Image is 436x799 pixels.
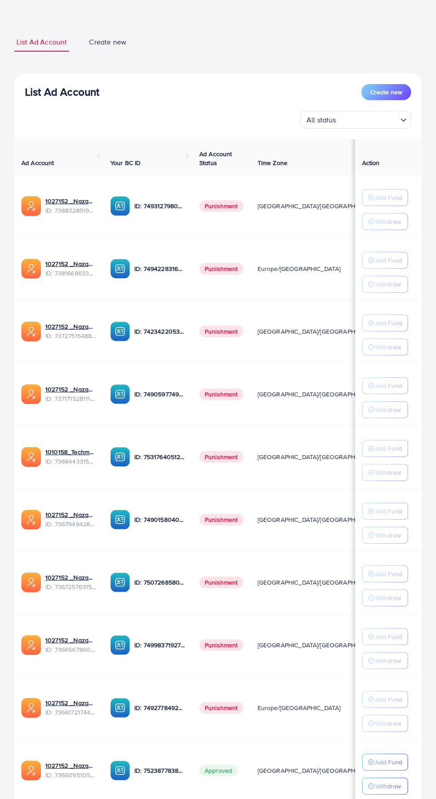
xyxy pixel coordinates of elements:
[45,645,96,654] span: ID: 7366567860828749825
[45,698,96,717] div: <span class='underline'>1027152 _Nazaagency_018</span></br>7366172174454882305
[199,326,243,337] span: Punishment
[45,636,96,654] div: <span class='underline'>1027152 _Nazaagency_0051</span></br>7366567860828749825
[258,515,381,524] span: [GEOGRAPHIC_DATA]/[GEOGRAPHIC_DATA]
[110,761,130,780] img: ic-ba-acc.ded83a64.svg
[258,158,287,167] span: Time Zone
[110,447,130,467] img: ic-ba-acc.ded83a64.svg
[21,196,41,216] img: ic-ads-acc.e4c84228.svg
[362,628,408,645] button: Add Fund
[45,448,96,456] a: 1010158_Techmanistan pk acc_1715599413927
[45,520,96,529] span: ID: 7367949428067450896
[134,452,185,462] p: ID: 7531764051207716871
[199,577,243,588] span: Punishment
[199,388,243,400] span: Punishment
[134,389,185,399] p: ID: 7490597749134508040
[45,771,96,779] span: ID: 7366095105679261697
[362,158,380,167] span: Action
[45,385,96,403] div: <span class='underline'>1027152 _Nazaagency_04</span></br>7371715281112170513
[134,702,185,713] p: ID: 7492778492849930241
[362,778,408,795] button: Withdraw
[362,189,408,206] button: Add Fund
[362,652,408,669] button: Withdraw
[45,573,96,591] div: <span class='underline'>1027152 _Nazaagency_016</span></br>7367257631523782657
[134,577,185,588] p: ID: 7507268580682137618
[110,635,130,655] img: ic-ba-acc.ded83a64.svg
[45,573,96,582] a: 1027152 _Nazaagency_016
[258,641,381,650] span: [GEOGRAPHIC_DATA]/[GEOGRAPHIC_DATA]
[16,37,67,47] span: List Ad Account
[45,708,96,717] span: ID: 7366172174454882305
[258,703,341,712] span: Europe/[GEOGRAPHIC_DATA]
[110,158,141,167] span: Your BC ID
[375,404,401,415] p: Withdraw
[375,380,402,391] p: Add Fund
[45,322,96,340] div: <span class='underline'>1027152 _Nazaagency_007</span></br>7372751548805726224
[258,264,341,273] span: Europe/[GEOGRAPHIC_DATA]
[375,467,401,478] p: Withdraw
[199,451,243,463] span: Punishment
[370,88,402,97] span: Create new
[45,259,96,268] a: 1027152 _Nazaagency_023
[21,322,41,341] img: ic-ads-acc.e4c84228.svg
[45,448,96,466] div: <span class='underline'>1010158_Techmanistan pk acc_1715599413927</span></br>7368443315504726017
[21,761,41,780] img: ic-ads-acc.e4c84228.svg
[375,718,401,729] p: Withdraw
[45,761,96,779] div: <span class='underline'>1027152 _Nazaagency_006</span></br>7366095105679261697
[134,640,185,650] p: ID: 7499837192777400321
[375,192,402,203] p: Add Fund
[362,527,408,544] button: Withdraw
[362,440,408,457] button: Add Fund
[25,85,99,98] h3: List Ad Account
[375,318,402,328] p: Add Fund
[375,781,401,791] p: Withdraw
[199,149,232,167] span: Ad Account Status
[45,510,96,529] div: <span class='underline'>1027152 _Nazaagency_003</span></br>7367949428067450896
[45,206,96,215] span: ID: 7388328519014645761
[21,259,41,278] img: ic-ads-acc.e4c84228.svg
[339,112,397,126] input: Search for option
[199,639,243,651] span: Punishment
[375,631,402,642] p: Add Fund
[21,698,41,718] img: ic-ads-acc.e4c84228.svg
[300,111,411,129] div: Search for option
[199,765,238,776] span: Approved
[45,269,96,278] span: ID: 7381668633665093648
[362,252,408,269] button: Add Fund
[375,655,401,666] p: Withdraw
[362,464,408,481] button: Withdraw
[21,384,41,404] img: ic-ads-acc.e4c84228.svg
[89,37,126,47] span: Create new
[199,200,243,212] span: Punishment
[134,326,185,337] p: ID: 7423422053648285697
[375,443,402,454] p: Add Fund
[362,339,408,355] button: Withdraw
[362,589,408,606] button: Withdraw
[362,315,408,331] button: Add Fund
[45,385,96,394] a: 1027152 _Nazaagency_04
[110,510,130,529] img: ic-ba-acc.ded83a64.svg
[45,698,96,707] a: 1027152 _Nazaagency_018
[258,452,381,461] span: [GEOGRAPHIC_DATA]/[GEOGRAPHIC_DATA]
[21,635,41,655] img: ic-ads-acc.e4c84228.svg
[305,113,338,126] span: All status
[258,766,381,775] span: [GEOGRAPHIC_DATA]/[GEOGRAPHIC_DATA]
[134,514,185,525] p: ID: 7490158040596217873
[375,506,402,517] p: Add Fund
[375,530,401,541] p: Withdraw
[21,573,41,592] img: ic-ads-acc.e4c84228.svg
[362,401,408,418] button: Withdraw
[110,698,130,718] img: ic-ba-acc.ded83a64.svg
[199,702,243,714] span: Punishment
[110,573,130,592] img: ic-ba-acc.ded83a64.svg
[21,447,41,467] img: ic-ads-acc.e4c84228.svg
[362,503,408,520] button: Add Fund
[45,197,96,206] a: 1027152 _Nazaagency_019
[362,377,408,394] button: Add Fund
[110,196,130,216] img: ic-ba-acc.ded83a64.svg
[258,578,381,587] span: [GEOGRAPHIC_DATA]/[GEOGRAPHIC_DATA]
[110,259,130,278] img: ic-ba-acc.ded83a64.svg
[134,765,185,776] p: ID: 7523877838957576209
[45,331,96,340] span: ID: 7372751548805726224
[362,754,408,771] button: Add Fund
[375,569,402,579] p: Add Fund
